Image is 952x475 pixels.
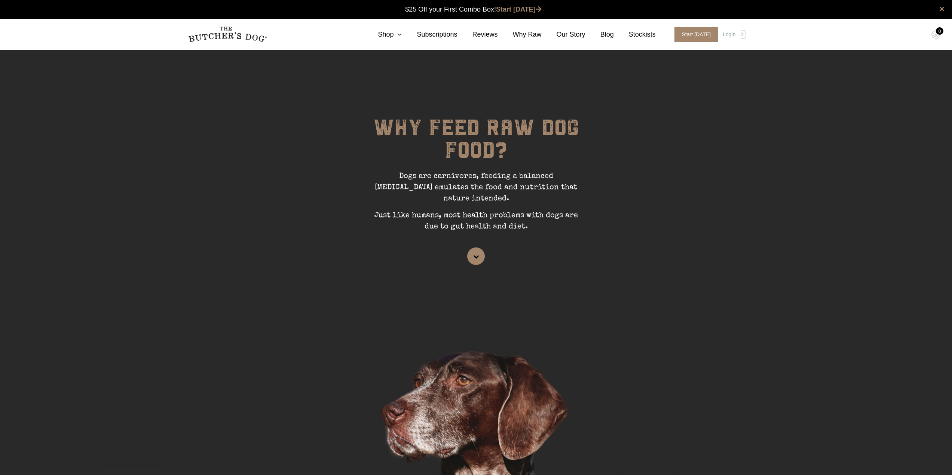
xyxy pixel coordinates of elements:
[498,30,542,40] a: Why Raw
[667,27,721,42] a: Start [DATE]
[364,171,588,210] p: Dogs are carnivores, feeding a balanced [MEDICAL_DATA] emulates the food and nutrition that natur...
[585,30,614,40] a: Blog
[936,27,943,35] div: 0
[364,210,588,238] p: Just like humans, most health problems with dogs are due to gut health and diet.
[721,27,745,42] a: Login
[674,27,719,42] span: Start [DATE]
[402,30,457,40] a: Subscriptions
[496,6,542,13] a: Start [DATE]
[931,30,941,40] img: TBD_Cart-Empty.png
[364,117,588,171] h1: WHY FEED RAW DOG FOOD?
[542,30,585,40] a: Our Story
[939,4,945,13] a: close
[457,30,498,40] a: Reviews
[614,30,656,40] a: Stockists
[363,30,402,40] a: Shop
